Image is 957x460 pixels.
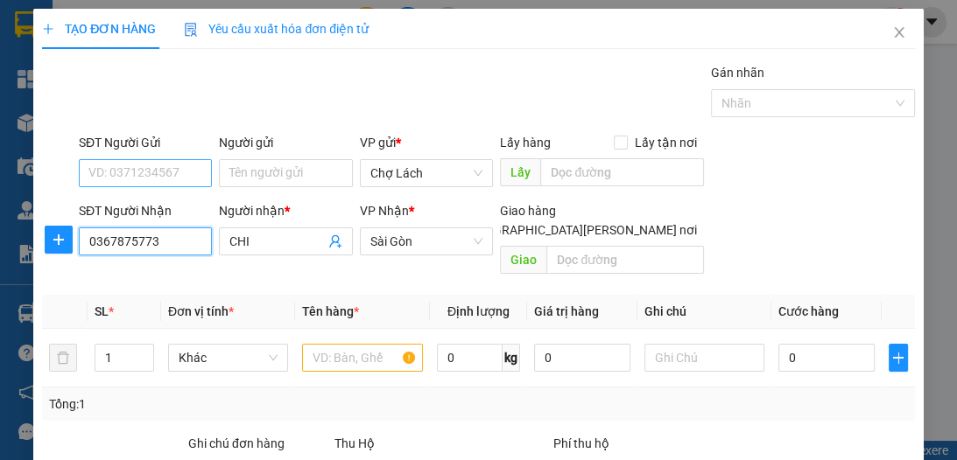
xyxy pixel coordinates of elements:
th: Ghi chú [637,295,771,329]
input: 0 [534,344,630,372]
button: Close [875,9,924,58]
span: plus [890,351,907,365]
span: Giao hàng [500,204,556,218]
button: delete [49,344,77,372]
span: Cước hàng [778,304,839,318]
button: plus [45,226,73,254]
div: Người gửi [219,133,352,152]
input: Dọc đường [540,158,704,186]
span: Định lượng [447,304,510,318]
button: plus [889,344,908,372]
span: close [892,25,906,39]
span: kg [503,344,520,372]
span: Lấy hàng [500,136,551,150]
div: SĐT Người Gửi [79,133,212,152]
div: Người nhận [219,201,352,220]
span: Yêu cầu xuất hóa đơn điện tử [184,22,369,36]
span: Tên hàng [302,304,359,318]
span: TẠO ĐƠN HÀNG [42,22,156,36]
img: icon [184,23,198,37]
span: Thu Hộ [334,436,375,450]
label: Ghi chú đơn hàng [188,436,285,450]
span: user-add [328,234,342,248]
span: [GEOGRAPHIC_DATA][PERSON_NAME] nơi [458,220,704,240]
span: Giá trị hàng [534,304,599,318]
label: Gán nhãn [711,66,764,80]
span: Lấy tận nơi [628,133,704,152]
span: Chợ Lách [370,160,482,186]
span: Lấy [500,158,540,186]
span: VP Nhận [360,204,409,218]
div: VP gửi [360,133,493,152]
span: plus [42,23,54,35]
div: SĐT Người Nhận [79,201,212,220]
span: Giao [500,246,546,274]
span: Sài Gòn [370,228,482,254]
span: Khác [179,345,278,371]
input: Dọc đường [546,246,704,274]
input: VD: Bàn, Ghế [302,344,422,372]
div: Tổng: 1 [49,394,371,414]
span: SL [95,304,109,318]
span: plus [46,233,72,247]
div: Phí thu hộ [553,434,769,460]
input: Ghi Chú [644,344,764,372]
span: Đơn vị tính [168,304,234,318]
